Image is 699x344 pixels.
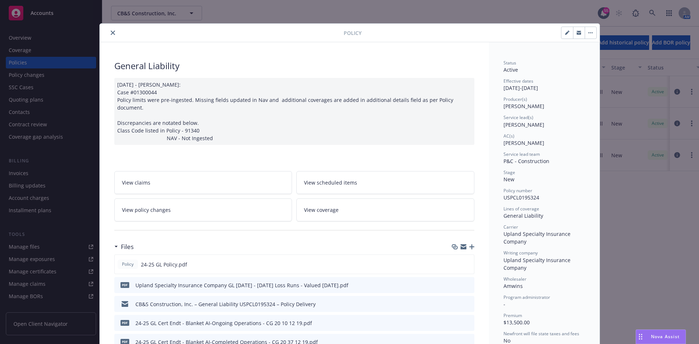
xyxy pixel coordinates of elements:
[135,319,312,327] div: 24-25 GL Cert Endt - Blanket AI-Ongoing Operations - CG 20 10 12 19.pdf
[503,212,543,219] span: General Liability
[465,261,471,268] button: preview file
[503,230,572,245] span: Upland Specialty Insurance Company
[453,261,459,268] button: download file
[344,29,362,37] span: Policy
[503,169,515,175] span: Stage
[503,294,550,300] span: Program administrator
[503,151,540,157] span: Service lead team
[465,319,471,327] button: preview file
[503,206,539,212] span: Lines of coverage
[114,198,292,221] a: View policy changes
[503,337,510,344] span: No
[503,312,522,319] span: Premium
[114,78,474,145] div: [DATE] - [PERSON_NAME]: Case #01300044 Policy limits were pre-ingested. Missing fields updated in...
[503,187,532,194] span: Policy number
[122,206,171,214] span: View policy changes
[304,179,357,186] span: View scheduled items
[304,206,339,214] span: View coverage
[503,276,526,282] span: Wholesaler
[636,329,686,344] button: Nova Assist
[503,331,579,337] span: Newfront will file state taxes and fees
[503,78,533,84] span: Effective dates
[503,257,572,271] span: Upland Specialty Insurance Company
[141,261,187,268] span: 24-25 GL Policy.pdf
[114,242,134,252] div: Files
[503,78,585,92] div: [DATE] - [DATE]
[114,60,474,72] div: General Liability
[296,171,474,194] a: View scheduled items
[503,301,505,308] span: -
[453,319,459,327] button: download file
[503,96,527,102] span: Producer(s)
[503,176,514,183] span: New
[503,139,544,146] span: [PERSON_NAME]
[121,242,134,252] h3: Files
[503,66,518,73] span: Active
[503,319,530,326] span: $13,500.00
[122,179,150,186] span: View claims
[465,300,471,308] button: preview file
[135,281,348,289] div: Upland Specialty Insurance Company GL [DATE] - [DATE] Loss Runs - Valued [DATE].pdf
[503,121,544,128] span: [PERSON_NAME]
[503,60,516,66] span: Status
[651,333,680,340] span: Nova Assist
[503,224,518,230] span: Carrier
[121,261,135,268] span: Policy
[465,281,471,289] button: preview file
[503,114,533,120] span: Service lead(s)
[503,103,544,110] span: [PERSON_NAME]
[503,194,539,201] span: USPCL0195324
[135,300,316,308] div: CB&S Construction, Inc. – General Liability USPCL0195324 – Policy Delivery
[108,28,117,37] button: close
[453,300,459,308] button: download file
[503,282,523,289] span: Amwins
[503,158,549,165] span: P&C - Construction
[453,281,459,289] button: download file
[503,133,514,139] span: AC(s)
[503,250,538,256] span: Writing company
[114,171,292,194] a: View claims
[296,198,474,221] a: View coverage
[121,320,129,325] span: pdf
[636,330,645,344] div: Drag to move
[121,282,129,288] span: pdf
